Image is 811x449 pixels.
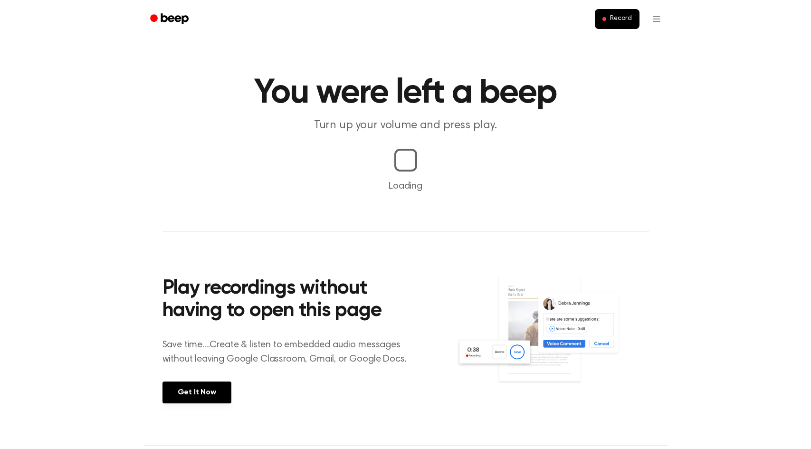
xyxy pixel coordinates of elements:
[645,8,668,30] button: Open menu
[610,15,631,23] span: Record
[143,10,197,29] a: Beep
[162,382,231,403] a: Get It Now
[223,118,588,134] p: Turn up your volume and press play.
[456,275,649,402] img: Voice Comments on Docs and Recording Widget
[595,9,639,29] button: Record
[162,338,419,366] p: Save time....Create & listen to embedded audio messages without leaving Google Classroom, Gmail, ...
[11,179,800,193] p: Loading
[162,76,649,110] h1: You were left a beep
[162,277,419,323] h2: Play recordings without having to open this page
